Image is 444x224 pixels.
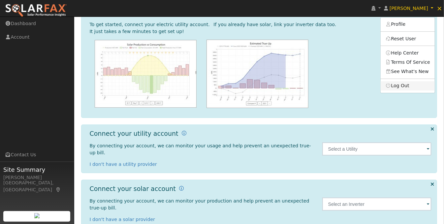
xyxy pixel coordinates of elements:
[90,130,178,137] h1: Connect your utility account
[390,6,428,11] span: [PERSON_NAME]
[381,34,435,43] a: Reset User
[3,165,71,174] span: Site Summary
[5,4,67,18] img: SolarFax
[90,198,309,210] span: By connecting your account, we can monitor your production and help prevent an unexpected true-up...
[381,81,435,91] a: Log Out
[90,28,432,35] div: It just takes a few minutes to get set up!
[381,20,435,29] a: Profile
[3,179,71,193] div: [GEOGRAPHIC_DATA], [GEOGRAPHIC_DATA]
[3,174,71,181] div: [PERSON_NAME]
[437,4,442,12] span: ×
[381,67,435,76] a: See What's New
[322,142,432,156] input: Select a Utility
[90,185,176,193] h1: Connect your solar account
[55,187,61,192] a: Map
[322,198,432,211] input: Select an Inverter
[90,162,157,167] a: I don't have a utility provider
[90,21,432,28] div: To get started, connect your electric utility account. If you already have solar, link your inver...
[90,143,311,155] span: By connecting your account, we can monitor your usage and help prevent an unexpected true-up bill.
[381,57,435,67] a: Terms Of Service
[381,48,435,57] a: Help Center
[34,213,40,218] img: retrieve
[90,217,155,222] a: I don't have a solar provider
